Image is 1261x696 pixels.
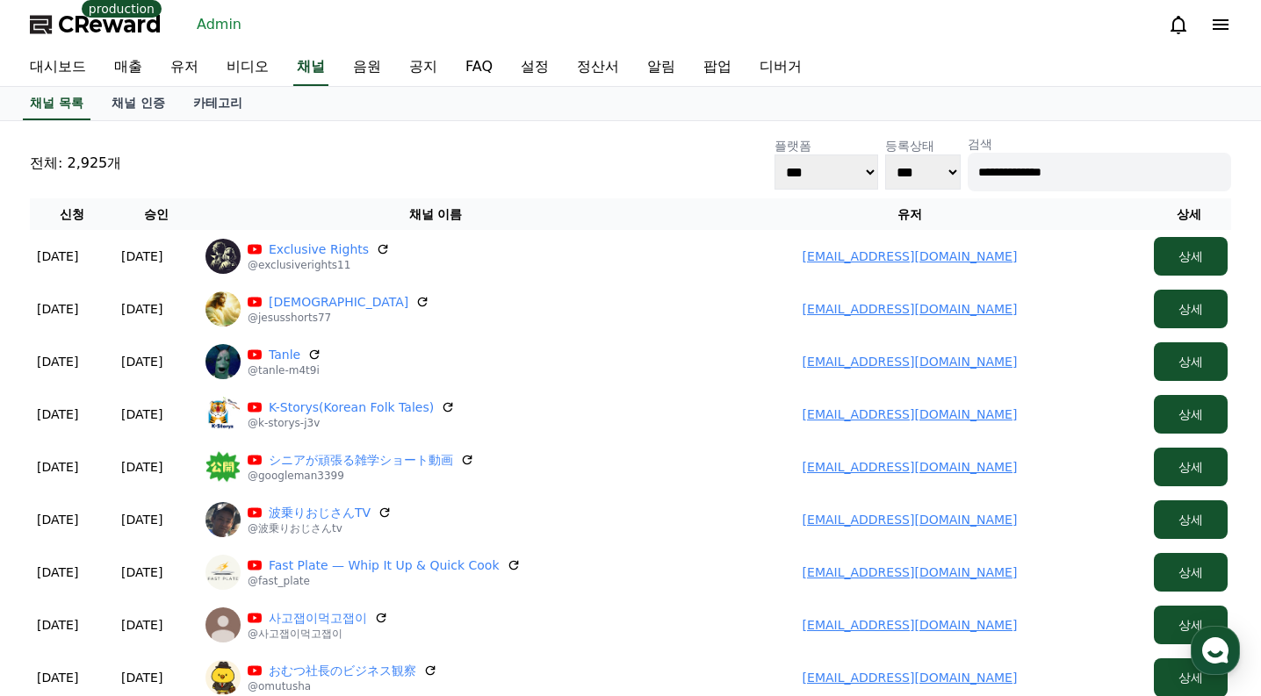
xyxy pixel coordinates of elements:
img: シニアが頑張る雑学ショート動画 [205,449,241,484]
img: JesusShorts [205,291,241,326]
a: 채널 인증 [97,87,179,120]
a: 매출 [100,49,156,86]
th: 승인 [114,198,198,230]
th: 채널 이름 [198,198,673,230]
p: [DATE] [37,248,78,265]
a: [EMAIL_ADDRESS][DOMAIN_NAME] [803,513,1018,527]
p: @exclusiverights11 [248,258,390,272]
a: 사고잽이먹고잽이 [269,609,367,627]
a: 대화 [116,550,227,594]
a: [DEMOGRAPHIC_DATA] [269,293,408,311]
a: [EMAIL_ADDRESS][DOMAIN_NAME] [803,249,1018,263]
p: @fast_plate [248,574,521,588]
a: 음원 [339,49,395,86]
p: [DATE] [121,353,162,370]
button: 상세 [1154,395,1228,434]
a: 상세 [1154,460,1228,474]
a: おむつ社長のビジネス観察 [269,662,416,679]
a: 波乗りおじさんTV [269,504,371,521]
a: Fast Plate — Whip It Up & Quick Cook [269,556,500,574]
a: 설정 [507,49,563,86]
p: @tanle-m4t9i [248,363,321,377]
button: 상세 [1154,606,1228,644]
a: [EMAIL_ADDRESS][DOMAIN_NAME] [803,302,1018,316]
a: 상세 [1154,407,1228,421]
img: Fast Plate — Whip It Up & Quick Cook [205,555,241,590]
a: 알림 [633,49,689,86]
th: 신청 [30,198,114,230]
button: 상세 [1154,500,1228,539]
a: Admin [190,11,249,39]
span: CReward [58,11,162,39]
img: Exclusive Rights [205,239,241,274]
p: @jesusshorts77 [248,311,429,325]
p: 등록상태 [885,137,961,154]
a: 설정 [227,550,337,594]
p: @googleman3399 [248,469,474,483]
a: 채널 목록 [23,87,90,120]
p: [DATE] [37,563,78,581]
a: CReward [30,11,162,39]
a: 비디오 [213,49,283,86]
a: 상세 [1154,618,1228,632]
p: [DATE] [37,669,78,686]
p: [DATE] [37,511,78,528]
a: 대시보드 [16,49,100,86]
p: [DATE] [37,353,78,370]
img: K-Storys(Korean Folk Tales) [205,397,241,432]
a: 상세 [1154,513,1228,527]
p: @omutusha [248,679,437,693]
a: 상세 [1154,565,1228,579]
th: 유저 [673,198,1147,230]
a: [EMAIL_ADDRESS][DOMAIN_NAME] [803,565,1018,579]
a: FAQ [451,49,507,86]
p: 검색 [968,135,1231,153]
a: [EMAIL_ADDRESS][DOMAIN_NAME] [803,407,1018,421]
a: 정산서 [563,49,633,86]
p: [DATE] [37,405,78,423]
p: [DATE] [121,511,162,528]
a: 팝업 [689,49,746,86]
a: 상세 [1154,249,1228,263]
a: 카테고리 [179,87,256,120]
a: 유저 [156,49,213,86]
p: [DATE] [121,405,162,423]
img: おむつ社長のビジネス観察 [205,660,241,695]
a: Tanle [269,346,300,363]
span: 설정 [271,577,292,591]
th: 상세 [1147,198,1231,230]
button: 상세 [1154,553,1228,592]
p: 전체: 2,925개 [30,153,121,174]
p: @波乗りおじさんtv [248,521,392,535]
a: シニアが頑張る雑学ショート動画 [269,451,453,469]
a: 공지 [395,49,451,86]
img: Tanle [205,344,241,379]
a: [EMAIL_ADDRESS][DOMAIN_NAME] [803,618,1018,632]
p: [DATE] [37,300,78,318]
a: 채널 [293,49,328,86]
p: [DATE] [37,616,78,634]
a: 상세 [1154,302,1228,316]
p: [DATE] [37,458,78,476]
a: Exclusive Rights [269,240,369,258]
p: [DATE] [121,669,162,686]
a: K-Storys(Korean Folk Tales) [269,398,434,416]
button: 상세 [1154,448,1228,486]
button: 상세 [1154,342,1228,381]
p: [DATE] [121,563,162,581]
p: @사고잽이먹고잽이 [248,627,388,641]
a: 상세 [1154,671,1228,685]
p: 플랫폼 [775,137,878,154]
p: @k-storys-j3v [248,416,455,430]
p: [DATE] [121,458,162,476]
a: 홈 [5,550,116,594]
a: 디버거 [746,49,816,86]
img: 사고잽이먹고잽이 [205,607,241,642]
span: 대화 [161,578,182,592]
span: 홈 [55,577,66,591]
a: [EMAIL_ADDRESS][DOMAIN_NAME] [803,460,1018,474]
a: [EMAIL_ADDRESS][DOMAIN_NAME] [803,355,1018,369]
p: [DATE] [121,300,162,318]
a: [EMAIL_ADDRESS][DOMAIN_NAME] [803,671,1018,685]
p: [DATE] [121,248,162,265]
